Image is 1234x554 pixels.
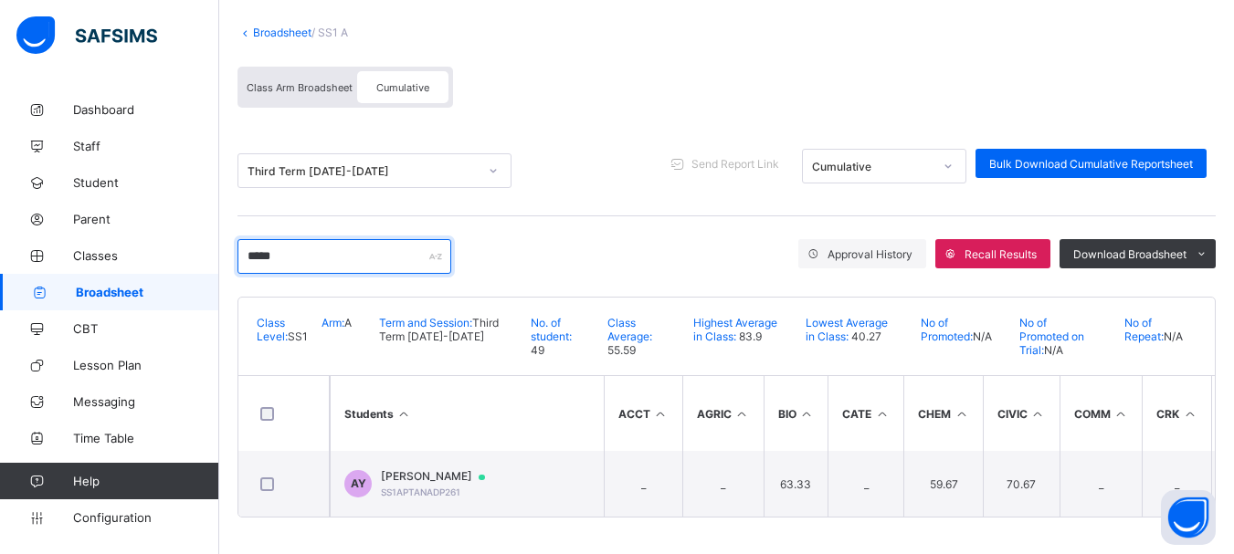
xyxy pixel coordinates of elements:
span: Time Table [73,431,219,445]
span: Download Broadsheet [1073,247,1187,261]
span: SS1 [288,329,308,343]
td: 70.67 [983,451,1060,517]
span: 83.9 [736,329,762,343]
span: Highest Average in Class: [693,316,777,343]
td: 59.67 [903,451,983,517]
span: Classes [73,248,219,263]
td: 63.33 [764,451,828,517]
span: Help [73,474,218,488]
span: Arm: [322,316,344,329]
a: Broadsheet [253,26,311,39]
span: Student [73,175,219,190]
img: safsims [16,16,157,55]
button: Open asap [1161,490,1216,545]
td: _ [1060,451,1143,517]
span: A [344,316,352,329]
span: / SS1 A [311,26,348,39]
td: _ [682,451,764,517]
th: CHEM [903,376,983,451]
span: CBT [73,321,219,336]
i: Sort in Ascending Order [954,407,969,421]
span: Approval History [828,247,912,261]
i: Sort in Ascending Order [653,407,669,421]
span: N/A [1044,343,1063,357]
span: Dashboard [73,102,219,117]
div: Cumulative [812,160,933,173]
span: 55.59 [607,343,636,357]
span: Send Report Link [691,157,779,171]
span: No of Promoted: [921,316,973,343]
span: Cumulative [376,81,429,94]
span: Lesson Plan [73,358,219,372]
span: Term and Session: [379,316,472,329]
td: _ [828,451,903,517]
th: AGRIC [682,376,764,451]
span: [PERSON_NAME] [381,469,502,484]
th: CRK [1142,376,1211,451]
span: Messaging [73,394,219,409]
span: Bulk Download Cumulative Reportsheet [989,157,1193,171]
span: N/A [1164,329,1183,343]
span: Broadsheet [76,285,219,299]
th: COMM [1060,376,1143,451]
span: Class Average: [607,316,652,343]
span: No of Repeat: [1124,316,1164,343]
span: Parent [73,212,219,226]
th: CIVIC [983,376,1060,451]
i: Sort in Ascending Order [1113,407,1129,421]
td: _ [1142,451,1211,517]
i: Sort in Ascending Order [1182,407,1197,421]
div: Third Term [DATE]-[DATE] [248,164,478,178]
span: 49 [531,343,544,357]
span: 40.27 [849,329,881,343]
i: Sort Ascending [396,407,412,421]
i: Sort in Ascending Order [874,407,890,421]
td: _ [604,451,682,517]
th: ACCT [604,376,682,451]
th: BIO [764,376,828,451]
span: No. of student: [531,316,572,343]
span: Staff [73,139,219,153]
span: SS1APTANADP261 [381,486,460,497]
span: AY [351,476,366,490]
span: Class Level: [257,316,288,343]
span: Recall Results [965,247,1037,261]
span: Lowest Average in Class: [806,316,888,343]
i: Sort in Ascending Order [799,407,815,421]
th: Students [330,376,604,451]
i: Sort in Ascending Order [1030,407,1046,421]
span: No of Promoted on Trial: [1019,316,1084,357]
span: Configuration [73,510,218,525]
span: Class Arm Broadsheet [247,81,353,94]
span: N/A [973,329,992,343]
span: Third Term [DATE]-[DATE] [379,316,499,343]
th: CATE [828,376,903,451]
i: Sort in Ascending Order [734,407,750,421]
